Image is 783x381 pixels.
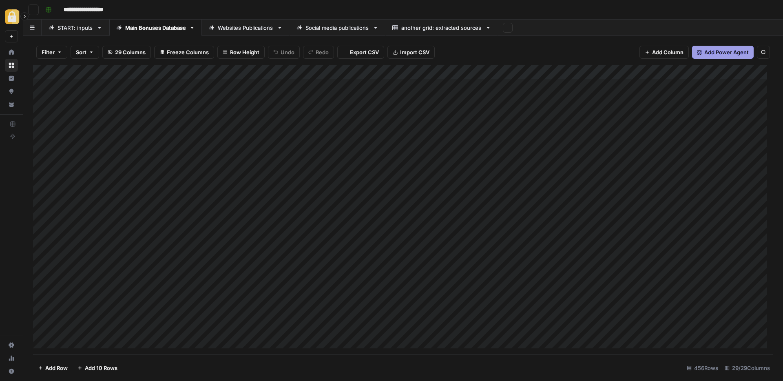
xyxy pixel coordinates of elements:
div: Main Bonuses Database [125,24,186,32]
a: Opportunities [5,85,18,98]
div: START: inputs [58,24,93,32]
a: another grid: extracted sources [385,20,498,36]
a: Main Bonuses Database [109,20,202,36]
button: Export CSV [337,46,384,59]
a: Websites Publications [202,20,290,36]
button: Filter [36,46,67,59]
button: Add Row [33,361,73,374]
a: START: inputs [42,20,109,36]
button: Help + Support [5,365,18,378]
span: Freeze Columns [167,48,209,56]
a: Usage [5,352,18,365]
button: Add Power Agent [692,46,754,59]
button: Import CSV [387,46,435,59]
img: Adzz Logo [5,9,20,24]
span: 29 Columns [115,48,146,56]
button: Freeze Columns [154,46,214,59]
span: Undo [281,48,294,56]
a: Settings [5,339,18,352]
span: Export CSV [350,48,379,56]
button: Workspace: Adzz [5,7,18,27]
button: Sort [71,46,99,59]
a: Home [5,46,18,59]
span: Add 10 Rows [85,364,117,372]
span: Redo [316,48,329,56]
button: Row Height [217,46,265,59]
div: Social media publications [305,24,369,32]
button: Redo [303,46,334,59]
a: Your Data [5,98,18,111]
div: 456 Rows [683,361,721,374]
span: Add Column [652,48,683,56]
button: 29 Columns [102,46,151,59]
button: Add 10 Rows [73,361,122,374]
button: Undo [268,46,300,59]
span: Filter [42,48,55,56]
span: Import CSV [400,48,429,56]
div: another grid: extracted sources [401,24,482,32]
div: 29/29 Columns [721,361,773,374]
a: Insights [5,72,18,85]
a: Social media publications [290,20,385,36]
button: Add Column [639,46,689,59]
span: Add Row [45,364,68,372]
span: Sort [76,48,86,56]
div: Websites Publications [218,24,274,32]
a: Browse [5,59,18,72]
span: Row Height [230,48,259,56]
span: Add Power Agent [704,48,749,56]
